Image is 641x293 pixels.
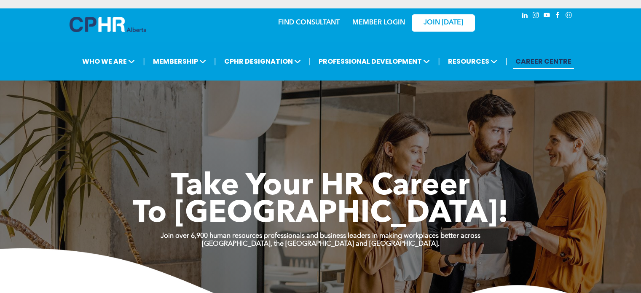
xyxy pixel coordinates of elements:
img: A blue and white logo for cp alberta [70,17,146,32]
span: PROFESSIONAL DEVELOPMENT [316,54,432,69]
a: youtube [542,11,552,22]
li: | [505,53,507,70]
span: CPHR DESIGNATION [222,54,303,69]
li: | [309,53,311,70]
span: RESOURCES [445,54,500,69]
a: CAREER CENTRE [513,54,574,69]
span: JOIN [DATE] [424,19,463,27]
li: | [143,53,145,70]
a: Social network [564,11,574,22]
li: | [214,53,216,70]
span: WHO WE ARE [80,54,137,69]
a: MEMBER LOGIN [352,19,405,26]
a: JOIN [DATE] [412,14,475,32]
a: FIND CONSULTANT [278,19,340,26]
a: facebook [553,11,563,22]
strong: [GEOGRAPHIC_DATA], the [GEOGRAPHIC_DATA] and [GEOGRAPHIC_DATA]. [202,241,440,247]
a: linkedin [520,11,530,22]
span: Take Your HR Career [171,172,470,202]
a: instagram [531,11,541,22]
strong: Join over 6,900 human resources professionals and business leaders in making workplaces better ac... [161,233,480,239]
span: To [GEOGRAPHIC_DATA]! [133,199,509,229]
span: MEMBERSHIP [150,54,209,69]
li: | [438,53,440,70]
